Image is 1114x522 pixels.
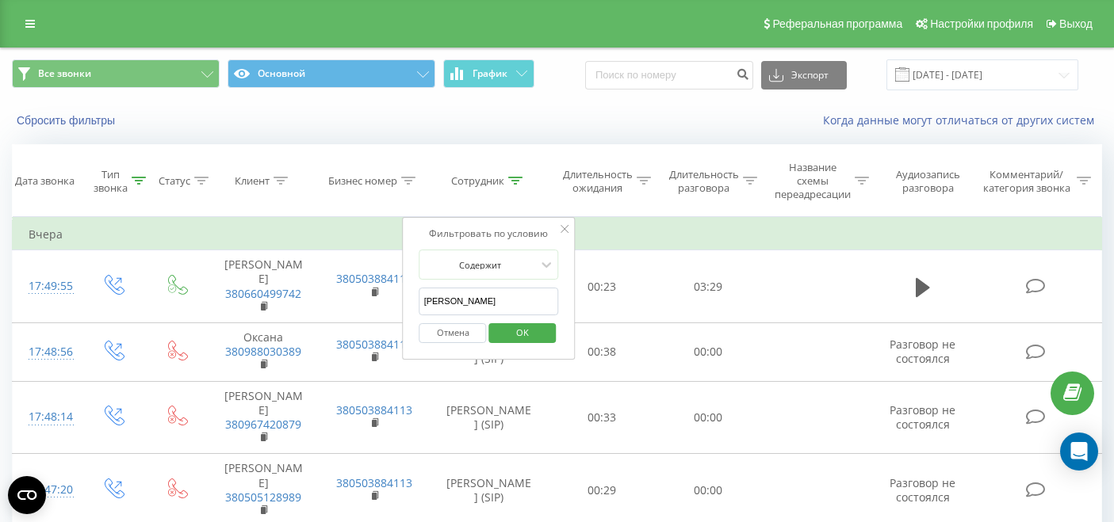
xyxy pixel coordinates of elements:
[980,168,1073,195] div: Комментарий/категория звонка
[225,344,301,359] a: 380988030389
[655,381,761,454] td: 00:00
[159,174,190,188] div: Статус
[235,174,270,188] div: Клиент
[548,381,654,454] td: 00:33
[1060,432,1098,471] div: Open Intercom Messenger
[451,174,504,188] div: Сотрудник
[890,475,955,505] span: Разговор не состоялся
[669,168,739,195] div: Длительность разговора
[15,174,75,188] div: Дата звонка
[473,68,507,79] span: График
[38,67,91,80] span: Все звонки
[548,250,654,323] td: 00:23
[823,112,1102,128] a: Когда данные могут отличаться от других систем
[225,417,301,432] a: 380967420879
[890,337,955,366] span: Разговор не состоялся
[772,17,902,30] span: Реферальная программа
[429,381,548,454] td: [PERSON_NAME] (SIP)
[94,168,128,195] div: Тип звонка
[8,476,46,514] button: Open CMP widget
[930,17,1033,30] span: Настройки профиля
[419,288,559,315] input: Введите значение
[761,61,847,90] button: Экспорт
[775,161,851,201] div: Название схемы переадресации
[890,402,955,432] span: Разговор не состоялся
[585,61,753,90] input: Поиск по номеру
[336,337,412,352] a: 380503884113
[655,250,761,323] td: 03:29
[1059,17,1093,30] span: Выход
[225,286,301,301] a: 380660499742
[29,271,64,302] div: 17:49:55
[886,168,970,195] div: Аудиозапись разговора
[29,337,64,368] div: 17:48:56
[548,323,654,382] td: 00:38
[29,402,64,432] div: 17:48:14
[336,271,412,286] a: 380503884113
[12,59,220,88] button: Все звонки
[488,323,556,343] button: OK
[13,219,1102,250] td: Вчера
[563,168,633,195] div: Длительность ожидания
[336,402,412,417] a: 380503884113
[208,381,318,454] td: [PERSON_NAME]
[228,59,435,88] button: Основной
[12,113,123,128] button: Сбросить фильтры
[225,490,301,505] a: 380505128989
[208,250,318,323] td: [PERSON_NAME]
[29,474,64,505] div: 17:47:20
[500,320,545,345] span: OK
[208,323,318,382] td: Оксана
[336,475,412,490] a: 380503884113
[419,323,487,343] button: Отмена
[443,59,534,88] button: График
[328,174,397,188] div: Бизнес номер
[419,226,559,242] div: Фильтровать по условию
[655,323,761,382] td: 00:00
